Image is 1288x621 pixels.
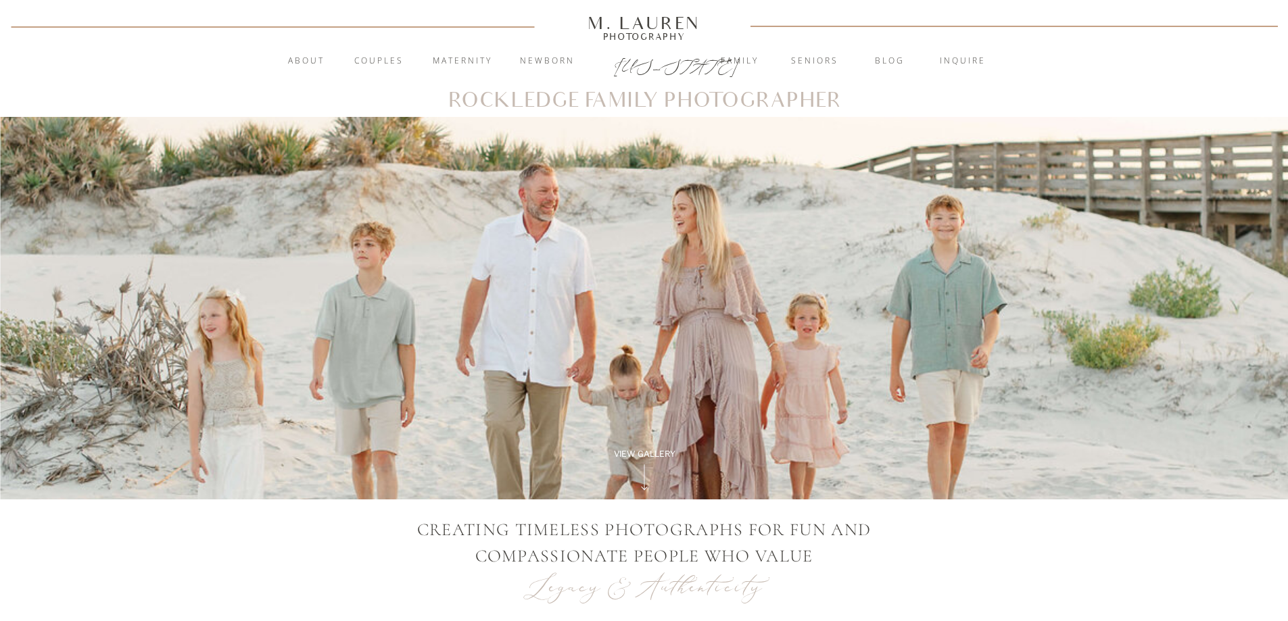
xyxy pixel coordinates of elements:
[343,55,416,68] a: Couples
[582,33,707,40] a: Photography
[778,55,851,68] a: Seniors
[703,55,776,68] a: Family
[548,16,741,30] a: M. Lauren
[511,55,584,68] a: Newborn
[853,55,926,68] a: blog
[517,570,772,604] p: Legacy & Authenticity
[614,55,675,72] a: [US_STATE]
[281,55,333,68] a: About
[599,448,691,460] a: View Gallery
[426,55,499,68] a: Maternity
[365,516,924,570] p: CREATING TIMELESS PHOTOGRAPHS FOR Fun AND COMPASSIONATE PEOPLE WHO VALUE
[926,55,999,68] a: inquire
[448,91,842,111] h1: Rockledge Family Photographer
